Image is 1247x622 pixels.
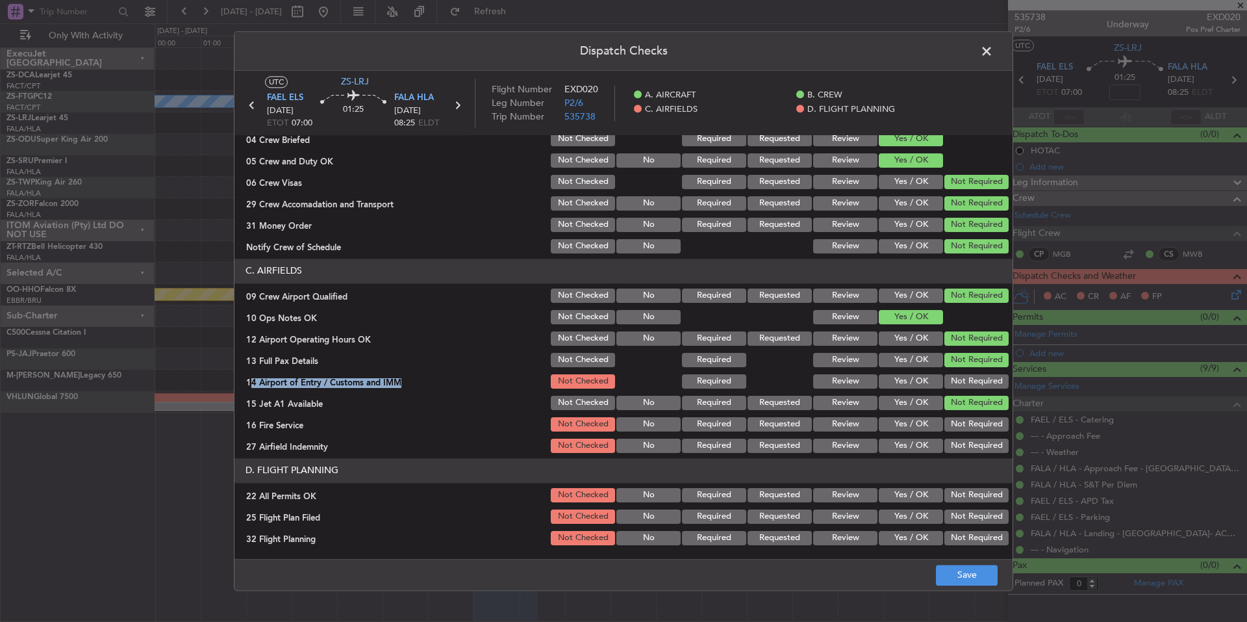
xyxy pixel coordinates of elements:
[944,531,1009,545] button: Not Required
[234,32,1013,71] header: Dispatch Checks
[944,289,1009,303] button: Not Required
[944,353,1009,367] button: Not Required
[944,239,1009,253] button: Not Required
[944,417,1009,432] button: Not Required
[944,510,1009,524] button: Not Required
[944,396,1009,410] button: Not Required
[944,439,1009,453] button: Not Required
[944,331,1009,346] button: Not Required
[944,218,1009,232] button: Not Required
[944,374,1009,389] button: Not Required
[944,175,1009,189] button: Not Required
[944,196,1009,211] button: Not Required
[944,488,1009,502] button: Not Required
